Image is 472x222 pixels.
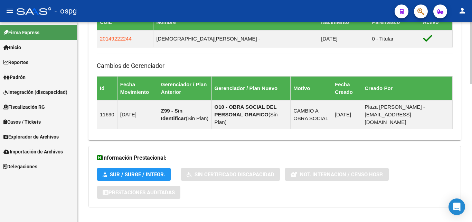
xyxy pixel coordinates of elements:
td: Plaza [PERSON_NAME] - [EMAIL_ADDRESS][DOMAIN_NAME] [362,100,452,129]
button: Not. Internacion / Censo Hosp. [285,168,389,181]
td: [DATE] [318,30,369,47]
button: Sin Certificado Discapacidad [181,168,280,181]
th: Id [97,76,117,100]
h3: Cambios de Gerenciador [97,61,453,71]
span: Sin Certificado Discapacidad [195,171,274,178]
div: Open Intercom Messenger [449,198,465,215]
span: Sin Plan [215,112,278,125]
strong: Z99 - Sin Identificar [161,108,186,121]
span: Firma Express [3,29,39,36]
td: 11690 [97,100,117,129]
th: Motivo [291,76,332,100]
span: Reportes [3,59,28,66]
span: Fiscalización RG [3,103,45,111]
td: 0 - Titular [369,30,420,47]
th: Gerenciador / Plan Anterior [158,76,211,100]
span: Explorador de Archivos [3,133,59,141]
td: ( ) [211,100,291,129]
th: Creado Por [362,76,452,100]
span: Padrón [3,73,26,81]
span: Not. Internacion / Censo Hosp. [300,171,383,178]
mat-icon: menu [6,7,14,15]
span: Casos / Tickets [3,118,41,126]
span: Inicio [3,44,21,51]
td: CAMBIO A OBRA SOCIAL [291,100,332,129]
td: ( ) [158,100,211,129]
td: [DATE] [117,100,158,129]
span: SUR / SURGE / INTEGR. [110,171,165,178]
span: Prestaciones Auditadas [108,189,175,196]
td: [DATE] [332,100,362,129]
button: Prestaciones Auditadas [97,186,180,199]
th: Fecha Creado [332,76,362,100]
span: - ospg [55,3,77,19]
h3: Información Prestacional: [97,153,452,163]
span: Sin Plan [187,115,207,121]
span: Delegaciones [3,163,37,170]
th: Gerenciador / Plan Nuevo [211,76,291,100]
th: Fecha Movimiento [117,76,158,100]
span: 20149222244 [100,36,132,42]
span: Importación de Archivos [3,148,63,156]
mat-icon: person [458,7,466,15]
button: SUR / SURGE / INTEGR. [97,168,171,181]
strong: O10 - OBRA SOCIAL DEL PERSONAL GRAFICO [215,104,277,117]
span: Integración (discapacidad) [3,88,67,96]
td: [DEMOGRAPHIC_DATA][PERSON_NAME] - [153,30,318,47]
